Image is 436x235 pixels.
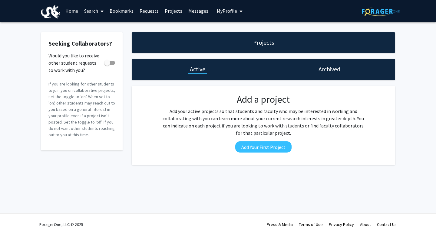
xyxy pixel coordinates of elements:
[41,5,60,18] img: Drexel University Logo
[48,52,102,74] span: Would you like to receive other student requests to work with you?
[185,0,211,21] a: Messages
[62,0,81,21] a: Home
[48,40,115,47] h2: Seeking Collaborators?
[253,38,274,47] h1: Projects
[48,81,115,138] p: If you are looking for other students to join you on collaborative projects, set the toggle to ‘o...
[319,65,340,73] h1: Archived
[5,208,26,230] iframe: Chat
[362,7,400,16] img: ForagerOne Logo
[162,0,185,21] a: Projects
[81,0,107,21] a: Search
[267,222,293,227] a: Press & Media
[235,141,292,153] button: Add Your First Project
[190,65,205,73] h1: Active
[377,222,397,227] a: Contact Us
[107,0,137,21] a: Bookmarks
[137,0,162,21] a: Requests
[161,94,366,105] h2: Add a project
[329,222,354,227] a: Privacy Policy
[39,214,83,235] div: ForagerOne, LLC © 2025
[360,222,371,227] a: About
[299,222,323,227] a: Terms of Use
[161,108,366,137] p: Add your active projects so that students and faculty who may be interested in working and collab...
[217,8,237,14] span: My Profile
